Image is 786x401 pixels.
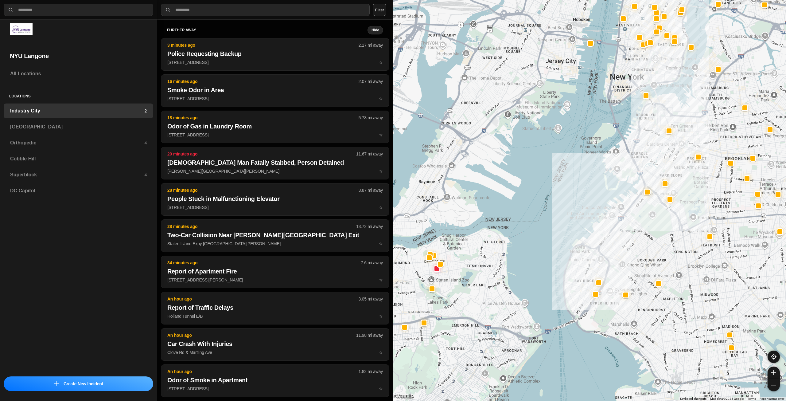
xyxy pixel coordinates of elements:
[167,28,368,33] h5: further away
[10,139,144,147] h3: Orthopedic
[379,169,383,174] span: star
[161,147,389,179] button: 20 minutes ago11.67 mi away[DEMOGRAPHIC_DATA] Man Fatally Stabbed, Person Detained[PERSON_NAME][G...
[771,354,776,360] img: recenter
[161,183,389,216] button: 28 minutes ago3.87 mi awayPeople Stuck in Malfunctioning Elevator[STREET_ADDRESS]star
[167,277,383,283] p: [STREET_ADDRESS][PERSON_NAME]
[161,219,389,252] button: 28 minutes ago13.72 mi awayTwo-Car Collision Near [PERSON_NAME][GEOGRAPHIC_DATA] ExitStaten Islan...
[10,23,33,35] img: logo
[359,368,383,375] p: 1.82 mi away
[144,172,147,178] p: 4
[359,187,383,193] p: 3.87 mi away
[379,60,383,65] span: star
[167,303,383,312] h2: Report of Traffic Delays
[760,397,784,400] a: Report a map error
[167,223,356,230] p: 28 minutes ago
[4,120,153,134] a: [GEOGRAPHIC_DATA]
[161,111,389,143] button: 18 minutes ago5.78 mi awayOdor of Gas in Laundry Room[STREET_ADDRESS]star
[710,397,744,400] span: Map data ©2025 Google
[361,260,383,266] p: 7.6 mi away
[167,376,383,384] h2: Odor of Smoke in Apartment
[167,349,383,356] p: Clove Rd & Martling Ave
[167,122,383,131] h2: Odor of Gas in Laundry Room
[167,340,383,348] h2: Car Crash With Injuries
[379,350,383,355] span: star
[379,386,383,391] span: star
[4,167,153,182] a: Superblock4
[167,204,383,210] p: [STREET_ADDRESS]
[10,107,144,115] h3: Industry City
[161,132,389,137] a: 18 minutes ago5.78 mi awayOdor of Gas in Laundry Room[STREET_ADDRESS]star
[167,368,359,375] p: An hour ago
[144,140,147,146] p: 4
[161,38,389,71] button: 3 minutes ago2.17 mi awayPolice Requesting Backup[STREET_ADDRESS]star
[167,59,383,65] p: [STREET_ADDRESS]
[167,49,383,58] h2: Police Requesting Backup
[4,66,153,81] a: All Locations
[359,42,383,48] p: 2.17 mi away
[359,115,383,121] p: 5.78 mi away
[54,381,59,386] img: icon
[167,168,383,174] p: [PERSON_NAME][GEOGRAPHIC_DATA][PERSON_NAME]
[167,115,359,121] p: 18 minutes ago
[64,381,103,387] p: Create New Incident
[4,86,153,104] h5: Locations
[167,86,383,94] h2: Smoke Odor in Area
[379,241,383,246] span: star
[359,296,383,302] p: 3.05 mi away
[10,187,147,195] h3: DC Capitol
[167,187,359,193] p: 28 minutes ago
[167,231,383,239] h2: Two-Car Collision Near [PERSON_NAME][GEOGRAPHIC_DATA] Exit
[356,223,383,230] p: 13.72 mi away
[373,4,386,16] button: Filter
[167,241,383,247] p: Staten Island Expy [GEOGRAPHIC_DATA][PERSON_NAME]
[356,332,383,338] p: 11.98 mi away
[167,195,383,203] h2: People Stuck in Malfunctioning Elevator
[768,367,780,379] button: zoom-in
[161,168,389,174] a: 20 minutes ago11.67 mi away[DEMOGRAPHIC_DATA] Man Fatally Stabbed, Person Detained[PERSON_NAME][G...
[379,205,383,210] span: star
[161,313,389,319] a: An hour ago3.05 mi awayReport of Traffic DelaysHolland Tunnel E/Bstar
[356,151,383,157] p: 11.67 mi away
[161,96,389,101] a: 16 minutes ago2.07 mi awaySmoke Odor in Area[STREET_ADDRESS]star
[167,158,383,167] h2: [DEMOGRAPHIC_DATA] Man Fatally Stabbed, Person Detained
[161,328,389,361] button: An hour ago11.98 mi awayCar Crash With InjuriesClove Rd & Martling Avestar
[144,108,147,114] p: 2
[161,277,389,282] a: 34 minutes ago7.6 mi awayReport of Apartment Fire[STREET_ADDRESS][PERSON_NAME]star
[372,28,379,33] small: Hide
[4,376,153,391] button: iconCreate New Incident
[379,132,383,137] span: star
[10,123,147,131] h3: [GEOGRAPHIC_DATA]
[161,74,389,107] button: 16 minutes ago2.07 mi awaySmoke Odor in Area[STREET_ADDRESS]star
[768,379,780,391] button: zoom-out
[395,393,415,401] img: Google
[771,383,776,387] img: zoom-out
[165,7,171,13] img: search
[747,397,756,400] a: Terms (opens in new tab)
[167,267,383,276] h2: Report of Apartment Fire
[161,205,389,210] a: 28 minutes ago3.87 mi awayPeople Stuck in Malfunctioning Elevator[STREET_ADDRESS]star
[167,313,383,319] p: Holland Tunnel E/B
[167,151,356,157] p: 20 minutes ago
[4,151,153,166] a: Cobble Hill
[379,96,383,101] span: star
[167,332,356,338] p: An hour ago
[161,350,389,355] a: An hour ago11.98 mi awayCar Crash With InjuriesClove Rd & Martling Avestar
[395,393,415,401] a: Open this area in Google Maps (opens a new window)
[359,78,383,85] p: 2.07 mi away
[4,104,153,118] a: Industry City2
[161,292,389,324] button: An hour ago3.05 mi awayReport of Traffic DelaysHolland Tunnel E/Bstar
[167,42,359,48] p: 3 minutes ago
[4,136,153,150] a: Orthopedic4
[161,60,389,65] a: 3 minutes ago2.17 mi awayPolice Requesting Backup[STREET_ADDRESS]star
[167,132,383,138] p: [STREET_ADDRESS]
[167,260,361,266] p: 34 minutes ago
[10,171,144,179] h3: Superblock
[167,78,359,85] p: 16 minutes ago
[368,26,383,34] button: Hide
[379,277,383,282] span: star
[10,52,147,60] h2: NYU Langone
[10,155,147,163] h3: Cobble Hill
[10,70,147,77] h3: All Locations
[771,370,776,375] img: zoom-in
